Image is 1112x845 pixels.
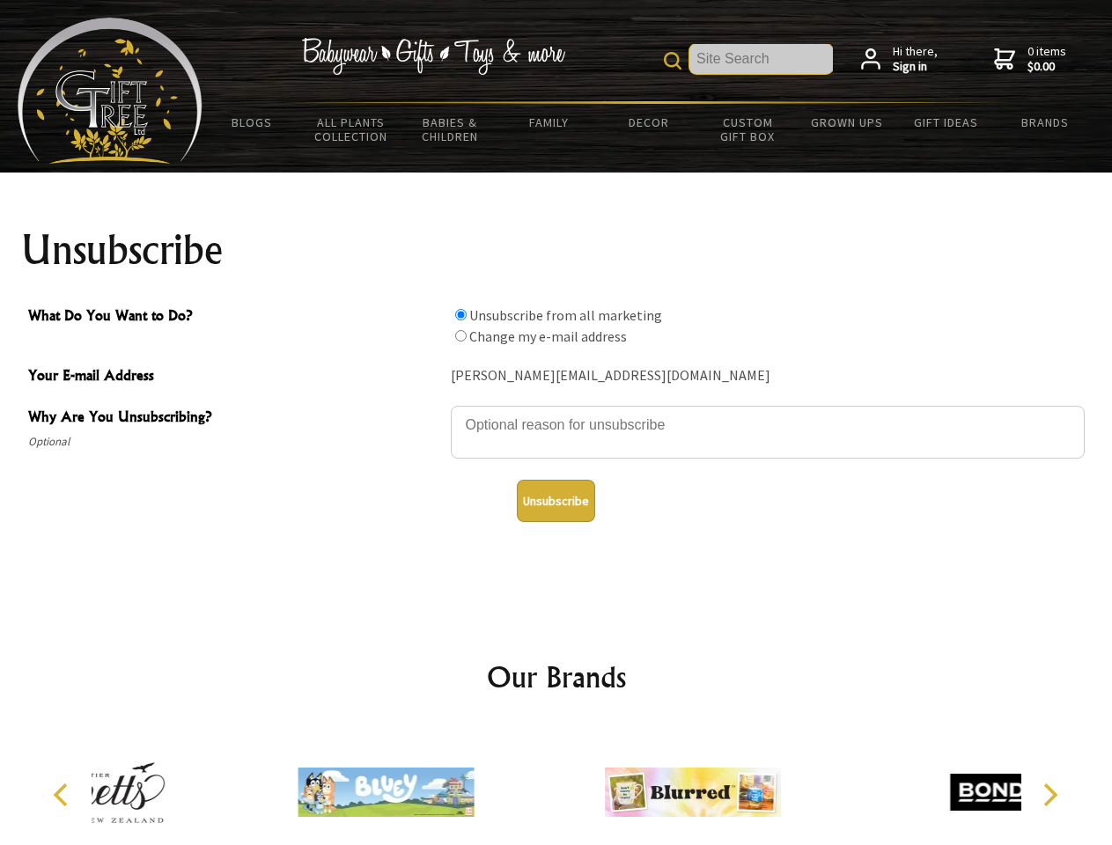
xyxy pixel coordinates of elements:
[689,44,833,74] input: Site Search
[21,229,1092,271] h1: Unsubscribe
[28,406,442,431] span: Why Are You Unsubscribing?
[28,364,442,390] span: Your E-mail Address
[896,104,996,141] a: Gift Ideas
[35,656,1078,698] h2: Our Brands
[1027,43,1066,75] span: 0 items
[302,104,401,155] a: All Plants Collection
[451,363,1085,390] div: [PERSON_NAME][EMAIL_ADDRESS][DOMAIN_NAME]
[500,104,600,141] a: Family
[455,309,467,320] input: What Do You Want to Do?
[28,305,442,330] span: What Do You Want to Do?
[455,330,467,342] input: What Do You Want to Do?
[861,44,938,75] a: Hi there,Sign in
[44,775,83,814] button: Previous
[996,104,1095,141] a: Brands
[28,431,442,452] span: Optional
[401,104,500,155] a: Babies & Children
[893,59,938,75] strong: Sign in
[203,104,302,141] a: BLOGS
[994,44,1066,75] a: 0 items$0.00
[1030,775,1069,814] button: Next
[517,480,595,522] button: Unsubscribe
[599,104,698,141] a: Decor
[893,44,938,75] span: Hi there,
[664,52,681,70] img: product search
[698,104,798,155] a: Custom Gift Box
[469,306,662,324] label: Unsubscribe from all marketing
[18,18,203,164] img: Babyware - Gifts - Toys and more...
[451,406,1085,459] textarea: Why Are You Unsubscribing?
[797,104,896,141] a: Grown Ups
[469,327,627,345] label: Change my e-mail address
[1027,59,1066,75] strong: $0.00
[301,38,565,75] img: Babywear - Gifts - Toys & more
